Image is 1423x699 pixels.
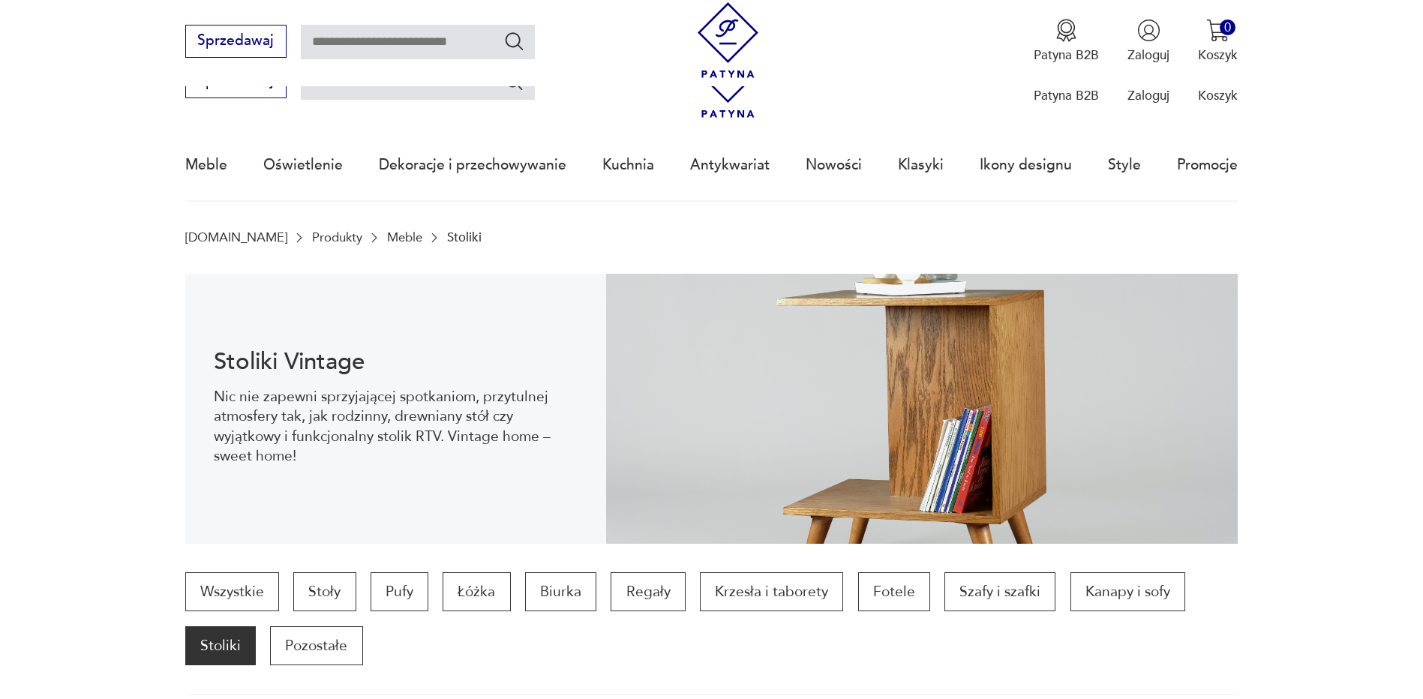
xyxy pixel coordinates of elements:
[1198,87,1238,104] p: Koszyk
[387,230,422,244] a: Meble
[371,572,428,611] a: Pufy
[214,351,578,373] h1: Stoliki Vintage
[1055,19,1078,42] img: Ikona medalu
[1034,87,1099,104] p: Patyna B2B
[806,130,862,199] a: Nowości
[1137,19,1160,42] img: Ikonka użytkownika
[185,130,227,199] a: Meble
[293,572,356,611] a: Stoły
[898,130,944,199] a: Klasyki
[611,572,685,611] a: Regały
[1220,19,1235,35] div: 0
[185,230,287,244] a: [DOMAIN_NAME]
[944,572,1055,611] a: Szafy i szafki
[1127,19,1169,64] button: Zaloguj
[690,130,770,199] a: Antykwariat
[503,70,525,92] button: Szukaj
[1070,572,1185,611] a: Kanapy i sofy
[503,30,525,52] button: Szukaj
[858,572,930,611] a: Fotele
[980,130,1072,199] a: Ikony designu
[379,130,566,199] a: Dekoracje i przechowywanie
[443,572,510,611] a: Łóżka
[1127,87,1169,104] p: Zaloguj
[606,274,1238,544] img: 2a258ee3f1fcb5f90a95e384ca329760.jpg
[1034,19,1099,64] button: Patyna B2B
[690,2,766,78] img: Patyna - sklep z meblami i dekoracjami vintage
[185,36,287,48] a: Sprzedawaj
[1198,46,1238,64] p: Koszyk
[700,572,843,611] a: Krzesła i taborety
[602,130,654,199] a: Kuchnia
[1198,19,1238,64] button: 0Koszyk
[525,572,596,611] a: Biurka
[270,626,362,665] a: Pozostałe
[185,626,256,665] a: Stoliki
[1206,19,1229,42] img: Ikona koszyka
[185,572,279,611] a: Wszystkie
[312,230,362,244] a: Produkty
[185,76,287,88] a: Sprzedawaj
[1034,46,1099,64] p: Patyna B2B
[447,230,482,244] p: Stoliki
[263,130,343,199] a: Oświetlenie
[1034,19,1099,64] a: Ikona medaluPatyna B2B
[214,387,578,466] p: Nic nie zapewni sprzyjającej spotkaniom, przytulnej atmosfery tak, jak rodzinny, drewniany stół c...
[1127,46,1169,64] p: Zaloguj
[1177,130,1238,199] a: Promocje
[185,25,287,58] button: Sprzedawaj
[1108,130,1141,199] a: Style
